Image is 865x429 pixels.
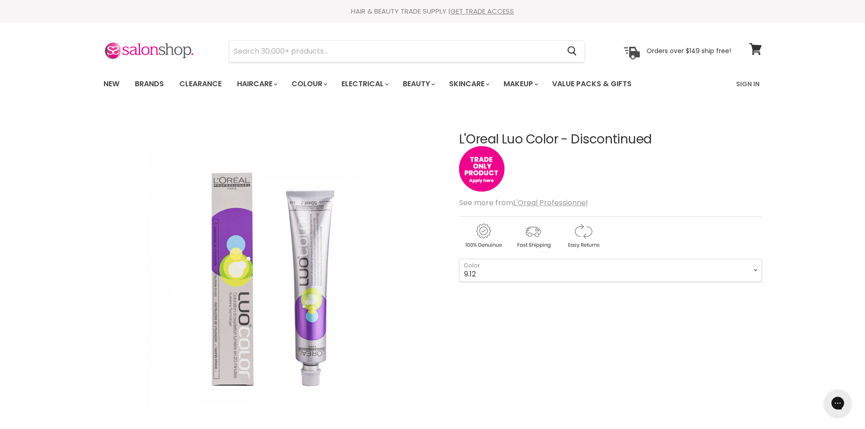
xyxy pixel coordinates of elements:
[230,74,283,94] a: Haircare
[459,222,507,250] img: genuine.gif
[92,71,773,97] nav: Main
[820,386,856,420] iframe: Gorgias live chat messenger
[731,74,765,94] a: Sign In
[459,197,588,208] span: See more from
[396,74,440,94] a: Beauty
[513,197,588,208] a: L'Oreal Professionnel
[285,74,333,94] a: Colour
[450,6,514,16] a: GET TRADE ACCESS
[146,152,400,406] img: L'Oreal Luo Color - Discontinued
[560,41,584,62] button: Search
[459,133,762,147] h1: L'Oreal Luo Color - Discontinued
[459,146,504,192] img: tradeonly_small.jpg
[229,41,560,62] input: Search
[497,74,544,94] a: Makeup
[97,71,685,97] ul: Main menu
[97,74,126,94] a: New
[509,222,557,250] img: shipping.gif
[647,47,731,55] p: Orders over $149 ship free!
[335,74,394,94] a: Electrical
[92,7,773,16] div: HAIR & BEAUTY TRADE SUPPLY |
[229,40,585,62] form: Product
[545,74,638,94] a: Value Packs & Gifts
[173,74,228,94] a: Clearance
[559,222,607,250] img: returns.gif
[128,74,171,94] a: Brands
[442,74,495,94] a: Skincare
